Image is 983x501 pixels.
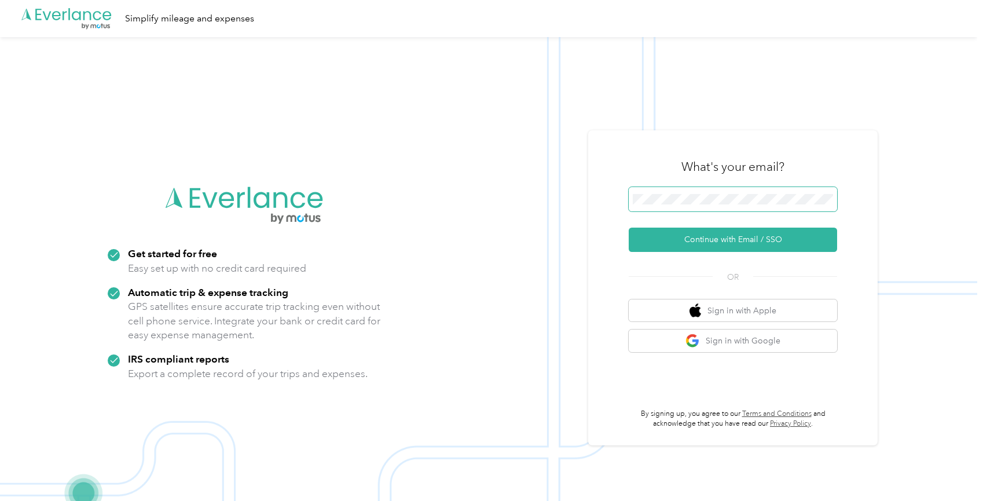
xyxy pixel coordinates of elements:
[125,12,254,26] div: Simplify mileage and expenses
[685,334,700,348] img: google logo
[713,271,753,283] span: OR
[128,367,368,381] p: Export a complete record of your trips and expenses.
[689,303,701,318] img: apple logo
[128,299,381,342] p: GPS satellites ensure accurate trip tracking even without cell phone service. Integrate your bank...
[629,299,837,322] button: apple logoSign in with Apple
[770,419,811,428] a: Privacy Policy
[629,228,837,252] button: Continue with Email / SSO
[128,261,306,276] p: Easy set up with no credit card required
[128,353,229,365] strong: IRS compliant reports
[742,409,812,418] a: Terms and Conditions
[681,159,784,175] h3: What's your email?
[128,247,217,259] strong: Get started for free
[128,286,288,298] strong: Automatic trip & expense tracking
[629,330,837,352] button: google logoSign in with Google
[629,409,837,429] p: By signing up, you agree to our and acknowledge that you have read our .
